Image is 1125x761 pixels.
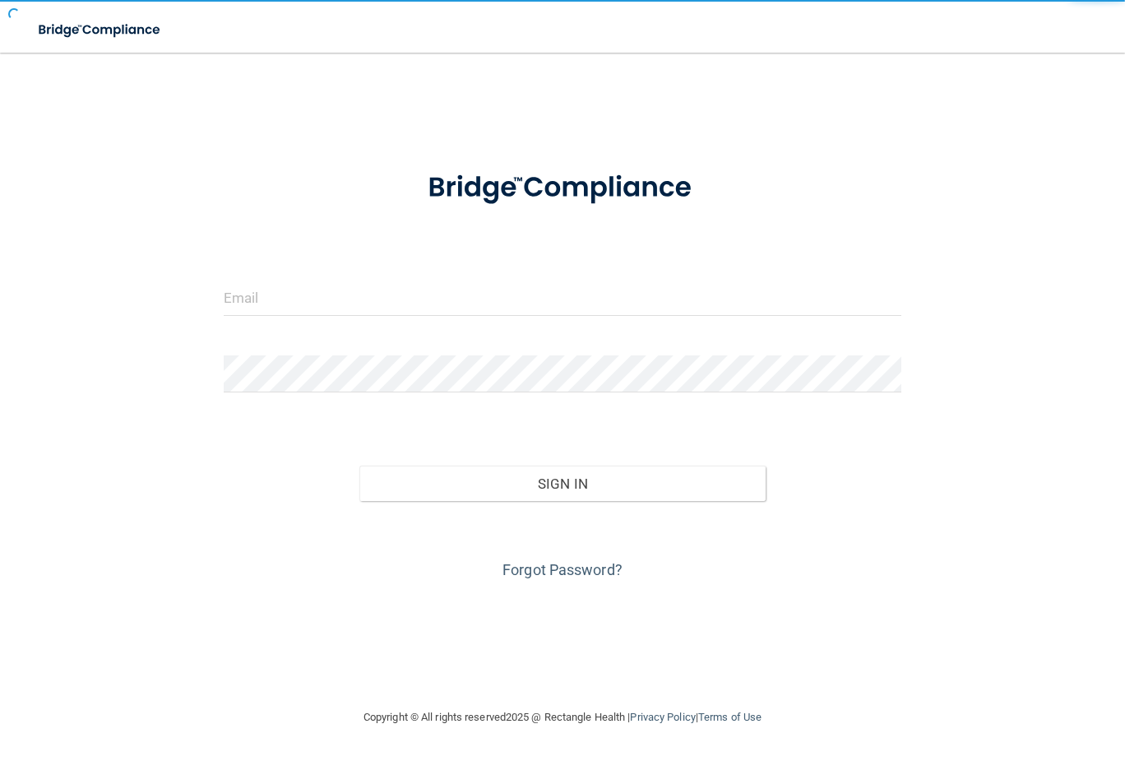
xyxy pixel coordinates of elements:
[698,711,762,723] a: Terms of Use
[359,466,766,502] button: Sign In
[224,279,901,316] input: Email
[25,13,176,47] img: bridge_compliance_login_screen.278c3ca4.svg
[262,691,863,744] div: Copyright © All rights reserved 2025 @ Rectangle Health | |
[399,151,725,225] img: bridge_compliance_login_screen.278c3ca4.svg
[502,561,623,578] a: Forgot Password?
[630,711,695,723] a: Privacy Policy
